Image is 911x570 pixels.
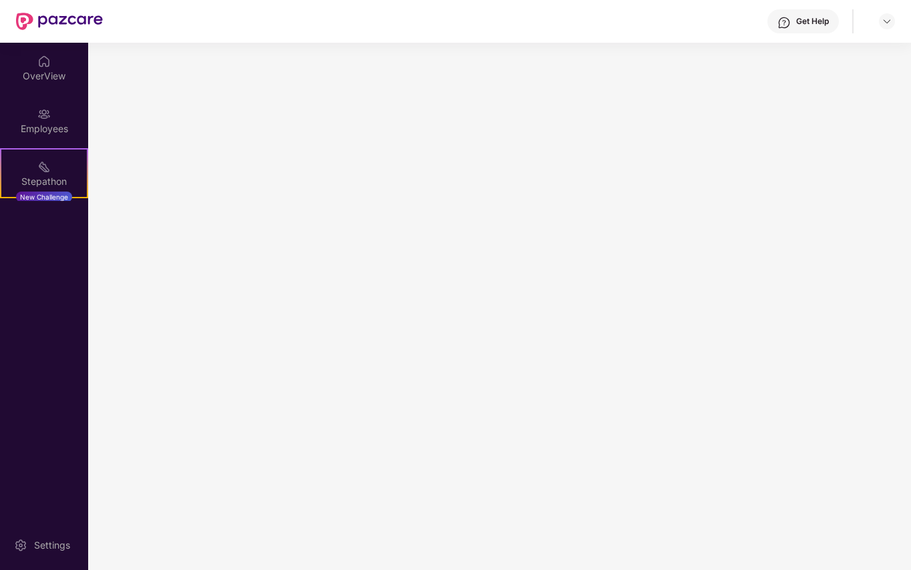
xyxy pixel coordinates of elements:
img: svg+xml;base64,PHN2ZyBpZD0iRHJvcGRvd24tMzJ4MzIiIHhtbG5zPSJodHRwOi8vd3d3LnczLm9yZy8yMDAwL3N2ZyIgd2... [882,16,892,27]
img: svg+xml;base64,PHN2ZyB4bWxucz0iaHR0cDovL3d3dy53My5vcmcvMjAwMC9zdmciIHdpZHRoPSIyMSIgaGVpZ2h0PSIyMC... [37,160,51,174]
img: New Pazcare Logo [16,13,103,30]
div: Settings [30,539,74,552]
img: svg+xml;base64,PHN2ZyBpZD0iSGVscC0zMngzMiIgeG1sbnM9Imh0dHA6Ly93d3cudzMub3JnLzIwMDAvc3ZnIiB3aWR0aD... [777,16,791,29]
div: Get Help [796,16,829,27]
div: Stepathon [1,175,87,188]
img: svg+xml;base64,PHN2ZyBpZD0iSG9tZSIgeG1sbnM9Imh0dHA6Ly93d3cudzMub3JnLzIwMDAvc3ZnIiB3aWR0aD0iMjAiIG... [37,55,51,68]
img: svg+xml;base64,PHN2ZyBpZD0iU2V0dGluZy0yMHgyMCIgeG1sbnM9Imh0dHA6Ly93d3cudzMub3JnLzIwMDAvc3ZnIiB3aW... [14,539,27,552]
img: svg+xml;base64,PHN2ZyBpZD0iRW1wbG95ZWVzIiB4bWxucz0iaHR0cDovL3d3dy53My5vcmcvMjAwMC9zdmciIHdpZHRoPS... [37,107,51,121]
div: New Challenge [16,192,72,202]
